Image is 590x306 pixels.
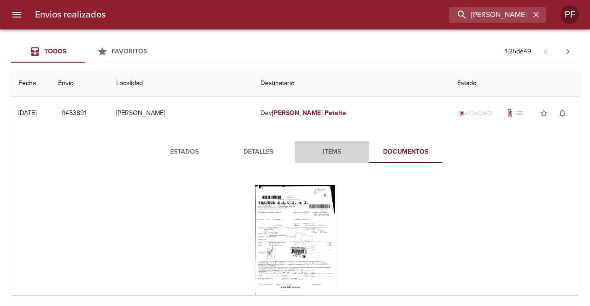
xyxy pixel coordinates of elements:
span: Favoritos [112,47,147,55]
span: Pagina siguiente [557,40,579,63]
th: Localidad [109,70,253,97]
div: PF [560,6,579,24]
span: Estados [153,146,216,158]
span: star_border [539,109,549,118]
span: radio_button_checked [459,110,465,116]
span: notifications_none [558,109,567,118]
span: 9453891 [62,108,86,119]
button: menu [6,4,28,26]
button: 9453891 [58,105,90,122]
button: Activar notificaciones [553,104,572,122]
span: list [514,109,524,118]
th: Fecha [11,70,51,97]
td: [PERSON_NAME] [109,97,253,130]
span: radio_button_unchecked [468,110,474,116]
span: Tiene documentos adjuntos [505,109,514,118]
button: Agregar a favoritos [535,104,553,122]
div: Abrir información de usuario [560,6,579,24]
h6: Envios realizados [35,7,106,22]
p: 1 - 25 de 49 [505,47,531,56]
th: Envio [51,70,109,97]
span: radio_button_unchecked [487,110,492,116]
td: Dev [253,97,450,130]
span: Todos [44,47,66,55]
span: Detalles [227,146,289,158]
input: buscar [449,7,530,23]
th: Estado [450,70,579,97]
span: Documentos [374,146,437,158]
div: Tabs Envios [11,40,159,63]
span: radio_button_unchecked [478,110,483,116]
th: Destinatario [253,70,450,97]
div: [DATE] [18,109,36,117]
span: Pagina anterior [535,46,557,56]
em: Petalta [324,109,346,117]
span: Items [301,146,363,158]
div: Tabs detalle de guia [147,141,442,163]
em: [PERSON_NAME] [272,109,323,117]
